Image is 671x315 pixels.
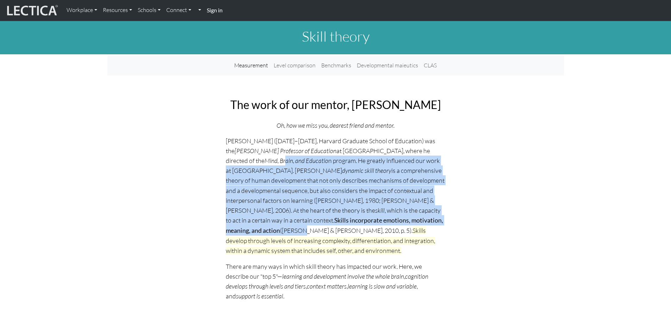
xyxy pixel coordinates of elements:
[204,3,225,18] a: Sign in
[64,3,100,18] a: Workplace
[226,217,443,234] strong: Skills incorporate emotions, motivation, meaning, and action
[226,98,446,111] h2: The work of our mentor, [PERSON_NAME]
[271,58,318,73] a: Level comparison
[135,3,163,18] a: Schools
[421,58,440,73] a: CLAS
[100,3,135,18] a: Resources
[277,121,394,129] i: Oh, how we miss you, dearest friend and mentor.
[307,282,347,290] i: context matters
[207,7,223,13] strong: Sign in
[236,292,283,300] i: support is essential
[348,282,417,290] i: learning is slow and variable
[375,206,385,214] i: skill
[226,136,446,256] p: [PERSON_NAME] ([DATE]–[DATE], Harvard Graduate School of Education) was the at [GEOGRAPHIC_DATA],...
[226,272,428,290] i: cognition develops through levels and tiers
[282,272,404,280] i: learning and development involve the whole brain
[107,28,564,45] h1: Skill theory
[5,4,58,17] img: lecticalive
[163,3,194,18] a: Connect
[226,226,435,254] span: Skills develop through levels of increasing complexity, differentiation, and integration, within ...
[226,261,446,301] p: There are many ways in which skill theory has impacted our work. Here, we describe our "top 5"— ,...
[235,147,336,155] i: [PERSON_NAME] Professor of Education
[265,157,328,164] i: Mind, Brain, and Educatio
[231,58,271,73] a: Measurement
[342,166,391,174] i: dynamic skill theory
[354,58,421,73] a: Developmental maieutics
[318,58,354,73] a: Benchmarks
